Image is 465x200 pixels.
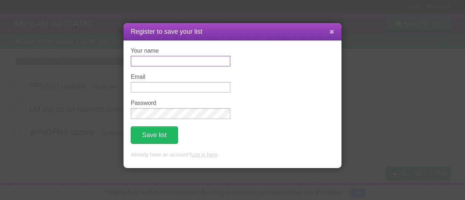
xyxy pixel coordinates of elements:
label: Your name [131,48,230,54]
a: Log in here [191,152,217,158]
h1: Register to save your list [131,27,334,37]
p: Already have an account? . [131,151,334,159]
button: Save list [131,126,178,144]
label: Email [131,74,230,80]
label: Password [131,100,230,106]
